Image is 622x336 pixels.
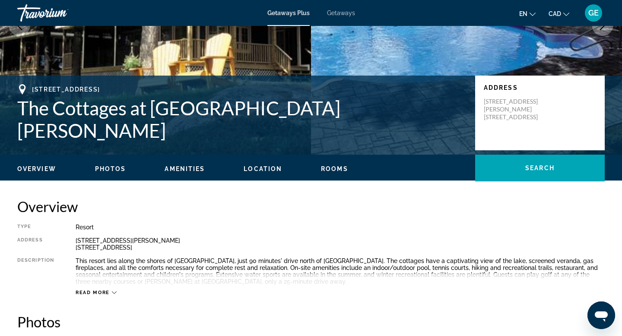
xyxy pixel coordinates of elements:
[17,97,466,142] h1: The Cottages at [GEOGRAPHIC_DATA][PERSON_NAME]
[582,4,605,22] button: User Menu
[76,237,605,251] div: [STREET_ADDRESS][PERSON_NAME] [STREET_ADDRESS]
[549,10,561,17] span: CAD
[244,165,282,172] span: Location
[525,165,555,171] span: Search
[32,86,100,93] span: [STREET_ADDRESS]
[267,10,310,16] a: Getaways Plus
[321,165,348,172] span: Rooms
[17,237,54,251] div: Address
[76,224,605,231] div: Resort
[587,301,615,329] iframe: Button to launch messaging window
[165,165,205,172] span: Amenities
[76,289,117,296] button: Read more
[76,290,110,295] span: Read more
[475,155,605,181] button: Search
[165,165,205,173] button: Amenities
[327,10,355,16] a: Getaways
[95,165,126,172] span: Photos
[17,165,56,173] button: Overview
[17,257,54,285] div: Description
[484,98,553,121] p: [STREET_ADDRESS][PERSON_NAME] [STREET_ADDRESS]
[321,165,348,173] button: Rooms
[549,7,569,20] button: Change currency
[588,9,599,17] span: GE
[484,84,596,91] p: Address
[519,10,527,17] span: en
[17,313,605,330] h2: Photos
[17,165,56,172] span: Overview
[17,2,104,24] a: Travorium
[95,165,126,173] button: Photos
[244,165,282,173] button: Location
[76,257,605,285] div: This resort lies along the shores of [GEOGRAPHIC_DATA], just 90 minutes' drive north of [GEOGRAPH...
[17,198,605,215] h2: Overview
[17,224,54,231] div: Type
[519,7,536,20] button: Change language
